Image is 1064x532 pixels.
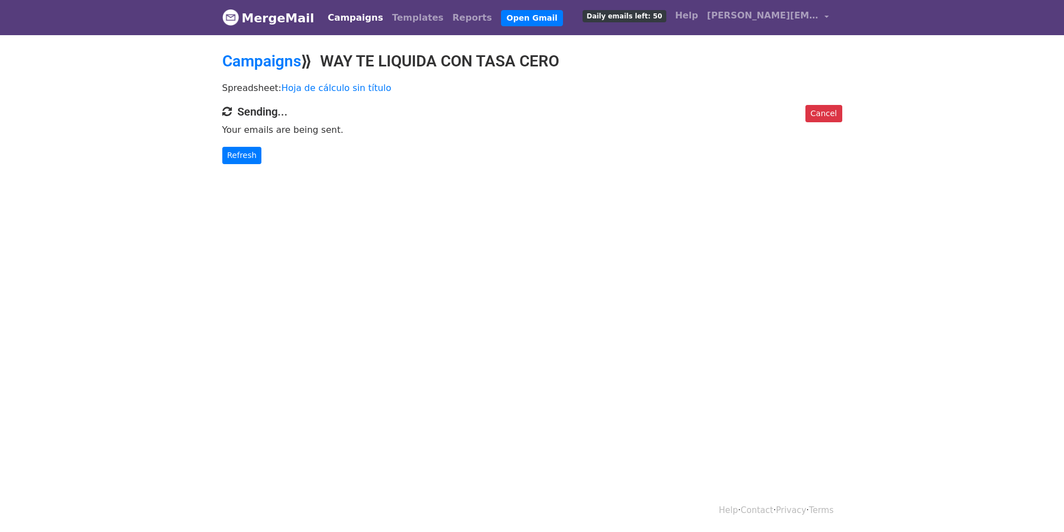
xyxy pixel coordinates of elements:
a: Contact [741,505,773,515]
h2: ⟫ WAY TE LIQUIDA CON TASA CERO [222,52,842,71]
a: Campaigns [323,7,388,29]
img: MergeMail logo [222,9,239,26]
span: Daily emails left: 50 [583,10,666,22]
a: Open Gmail [501,10,563,26]
a: Reports [448,7,497,29]
a: MergeMail [222,6,314,30]
a: [PERSON_NAME][EMAIL_ADDRESS][DOMAIN_NAME] [703,4,833,31]
a: Terms [809,505,833,515]
a: Daily emails left: 50 [578,4,670,27]
a: Help [719,505,738,515]
a: Privacy [776,505,806,515]
a: Hoja de cálculo sin título [281,83,392,93]
p: Spreadsheet: [222,82,842,94]
a: Templates [388,7,448,29]
span: [PERSON_NAME][EMAIL_ADDRESS][DOMAIN_NAME] [707,9,819,22]
a: Campaigns [222,52,301,70]
a: Refresh [222,147,262,164]
h4: Sending... [222,105,842,118]
a: Cancel [805,105,842,122]
p: Your emails are being sent. [222,124,842,136]
a: Help [671,4,703,27]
